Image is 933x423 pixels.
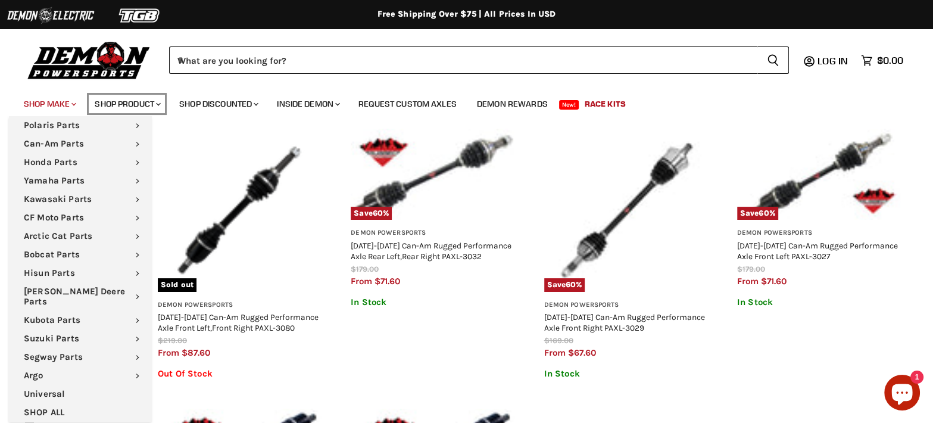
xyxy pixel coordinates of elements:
img: Demon Powersports [24,39,154,81]
span: from [737,276,759,287]
h3: Demon Powersports [544,301,707,310]
a: Can-Am Parts [9,135,152,153]
a: Shop Product [86,92,168,116]
a: [DATE]-[DATE] Can-Am Rugged Performance Axle Rear Left,Rear Right PAXL-3032 [351,241,511,261]
form: Product [169,46,789,74]
span: Save % [351,207,392,220]
span: $219.00 [158,336,187,345]
span: Log in [817,55,848,67]
img: 2016-2018 Can-Am Rugged Performance Axle Front Right PAXL-3029 [544,129,707,292]
span: $87.60 [182,347,210,358]
a: Universal [9,385,152,403]
a: Hisun Parts [9,264,152,282]
img: 2016-2020 Can-Am Rugged Performance Axle Rear Left,Rear Right PAXL-3032 [351,129,514,220]
a: [PERSON_NAME] Deere Parts [9,282,152,311]
a: SHOP ALL [9,403,152,422]
img: 2019-2023 Can-Am Rugged Performance Axle Front Left,Front Right PAXL-3080 [158,129,321,292]
a: Bobcat Parts [9,245,152,264]
span: Sold out [158,278,196,291]
span: from [544,347,566,358]
span: $71.60 [761,276,787,287]
span: $179.00 [737,265,765,273]
inbox-online-store-chat: Shopify online store chat [881,375,923,413]
h3: Demon Powersports [158,301,321,310]
a: Request Custom Axles [350,92,466,116]
a: Arctic Cat Parts [9,227,152,245]
span: from [351,276,372,287]
p: In Stock [544,369,707,379]
h3: Demon Powersports [351,229,514,238]
span: New! [559,100,579,110]
ul: Main menu [15,87,900,116]
a: Inside Demon [268,92,347,116]
img: Demon Electric Logo 2 [6,4,95,27]
a: Yamaha Parts [9,172,152,190]
h3: Demon Powersports [737,229,900,238]
span: 60 [566,280,576,289]
span: $169.00 [544,336,573,345]
a: Argo [9,366,152,385]
a: [DATE]-[DATE] Can-Am Rugged Performance Axle Front Left,Front Right PAXL-3080 [158,312,319,332]
span: $71.60 [375,276,400,287]
input: When autocomplete results are available use up and down arrows to review and enter to select [169,46,757,74]
a: 2016-2020 Can-Am Rugged Performance Axle Rear Left,Rear Right PAXL-3032Save60% [351,129,514,220]
a: Honda Parts [9,153,152,172]
a: Polaris Parts [9,116,152,135]
span: from [158,347,179,358]
a: 2016-2018 Can-Am Rugged Performance Axle Front Right PAXL-3029Save60% [544,129,707,292]
a: CF Moto Parts [9,209,152,227]
p: Out Of Stock [158,369,321,379]
a: 2019-2023 Can-Am Rugged Performance Axle Front Left,Front Right PAXL-3080Sold out [158,129,321,292]
a: 2015-2021 Can-Am Rugged Performance Axle Front Left PAXL-3027Save60% [737,129,900,220]
span: $179.00 [351,265,379,273]
span: Save % [737,207,778,220]
a: [DATE]-[DATE] Can-Am Rugged Performance Axle Front Left PAXL-3027 [737,241,898,261]
a: Kubota Parts [9,311,152,329]
a: Race Kits [576,92,635,116]
span: 60 [759,209,769,217]
a: Demon Rewards [468,92,557,116]
span: 60 [373,209,383,217]
span: $0.00 [877,55,903,66]
a: Kawasaki Parts [9,190,152,209]
p: In Stock [351,297,514,307]
span: $67.60 [568,347,596,358]
p: In Stock [737,297,900,307]
a: Shop Discounted [170,92,266,116]
a: [DATE]-[DATE] Can-Am Rugged Performance Axle Front Right PAXL-3029 [544,312,705,332]
a: Suzuki Parts [9,329,152,348]
span: Save % [544,278,585,291]
a: Segway Parts [9,348,152,366]
a: Log in [812,55,855,66]
img: TGB Logo 2 [95,4,185,27]
a: Shop Make [15,92,83,116]
ul: Main menu [9,116,152,422]
button: Search [757,46,789,74]
a: $0.00 [855,52,909,69]
img: 2015-2021 Can-Am Rugged Performance Axle Front Left PAXL-3027 [737,129,900,220]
